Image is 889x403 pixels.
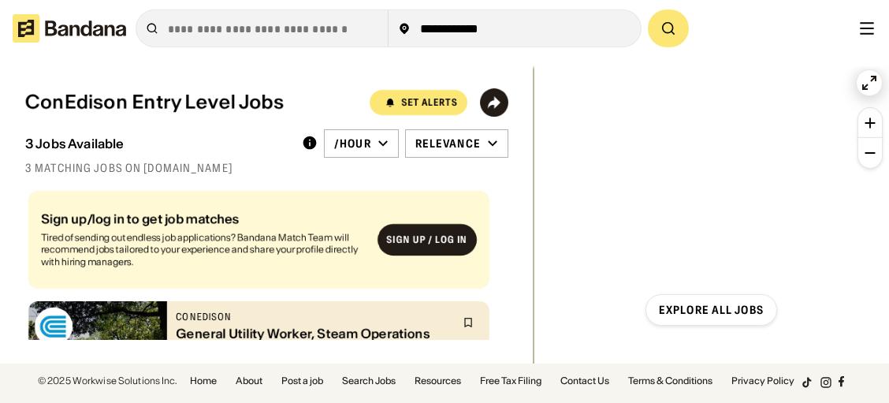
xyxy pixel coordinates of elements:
[659,304,764,315] div: Explore all jobs
[560,376,609,386] a: Contact Us
[177,327,454,356] div: General Utility Worker, Steam Operations [GEOGRAPHIC_DATA]
[628,376,712,386] a: Terms & Conditions
[480,376,541,386] a: Free Tax Filing
[342,376,396,386] a: Search Jobs
[236,376,262,386] a: About
[334,136,371,151] div: /hour
[25,185,508,340] div: grid
[415,136,481,151] div: Relevance
[25,161,508,175] div: 3 matching jobs on [DOMAIN_NAME]
[25,136,125,151] div: 3 Jobs Available
[41,231,365,268] div: Tired of sending out endless job applications? Bandana Match Team will recommend jobs tailored to...
[41,212,365,225] div: Sign up/log in to get job matches
[387,234,467,247] div: Sign up / Log in
[177,311,454,323] div: conEdison
[731,376,794,386] a: Privacy Policy
[13,14,126,43] img: Bandana logotype
[25,91,284,114] div: ConEdison Entry Level Jobs
[38,376,177,386] div: © 2025 Workwise Solutions Inc.
[35,308,73,345] img: conEdison logo
[281,376,323,386] a: Post a job
[401,98,458,107] div: Set Alerts
[190,376,217,386] a: Home
[415,376,461,386] a: Resources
